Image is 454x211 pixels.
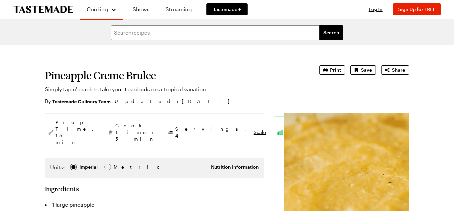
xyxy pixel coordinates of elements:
span: Tastemade + [213,6,241,13]
span: Prep Time: 15 min [56,119,97,146]
button: Cooking [86,3,117,16]
button: Log In [362,6,389,13]
span: Search [323,29,339,36]
span: Cook Time: 5 min [115,122,157,142]
button: filters [319,25,343,40]
span: Share [392,67,405,73]
span: Updated : [DATE] [115,98,236,105]
button: Print [319,65,345,75]
a: Tastemade Culinary Team [52,98,111,105]
p: Simply tap n' crack to take your tastebuds on a tropical vacation. [45,85,301,93]
label: Units: [50,163,65,171]
span: Metric [114,163,128,171]
h1: Pineapple Creme Brulee [45,69,301,81]
button: Scale [254,129,266,136]
button: Save recipe [350,65,376,75]
span: Cooking [87,6,108,12]
a: To Tastemade Home Page [13,6,73,13]
a: Tastemade + [206,3,248,15]
button: Share [381,65,409,75]
button: Nutrition Information [211,164,259,170]
span: Sign Up for FREE [398,6,435,12]
span: Imperial [79,163,98,171]
h2: Ingredients [45,185,79,193]
button: Sign Up for FREE [393,3,441,15]
li: 1 large pineapple [45,199,264,210]
span: 4 [175,132,178,139]
span: Servings: [175,126,250,139]
span: Save [361,67,372,73]
div: Imperial Metric [50,163,128,173]
span: Print [330,67,341,73]
span: Log In [369,6,383,12]
p: By [45,97,111,105]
